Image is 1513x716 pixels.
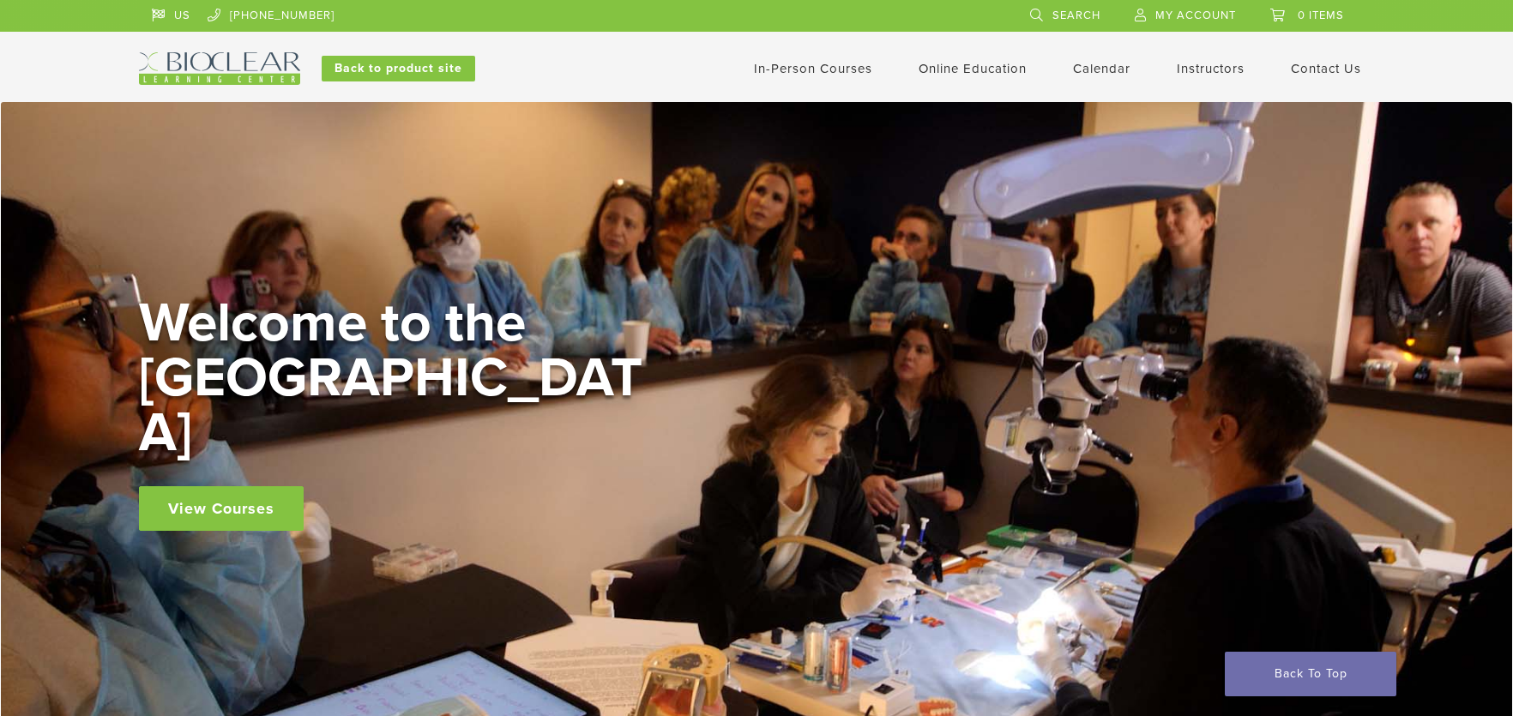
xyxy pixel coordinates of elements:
a: Back to product site [322,56,475,81]
img: Bioclear [139,52,300,85]
span: My Account [1155,9,1236,22]
a: Contact Us [1291,61,1361,76]
h2: Welcome to the [GEOGRAPHIC_DATA] [139,296,654,460]
span: Search [1052,9,1100,22]
a: Calendar [1073,61,1130,76]
a: In-Person Courses [754,61,872,76]
a: Online Education [919,61,1027,76]
a: Instructors [1177,61,1245,76]
a: View Courses [139,486,304,531]
span: 0 items [1298,9,1344,22]
a: Back To Top [1225,652,1396,696]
